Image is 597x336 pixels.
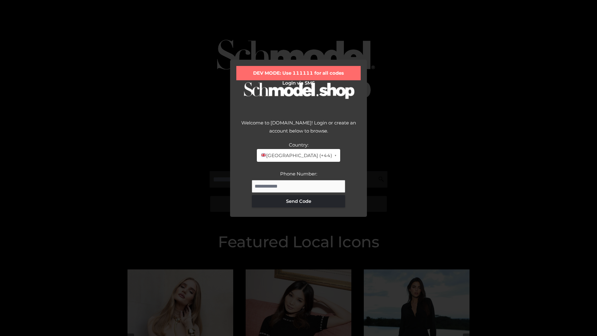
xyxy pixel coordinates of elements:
[261,152,332,160] span: [GEOGRAPHIC_DATA] (+44)
[236,66,361,80] div: DEV MODE: Use 111111 for all codes
[280,171,317,177] label: Phone Number:
[289,142,308,148] label: Country:
[236,80,361,86] h2: Login via SMS
[236,119,361,141] div: Welcome to [DOMAIN_NAME]! Login or create an account below to browse.
[252,195,345,208] button: Send Code
[261,153,266,157] img: 🇬🇧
